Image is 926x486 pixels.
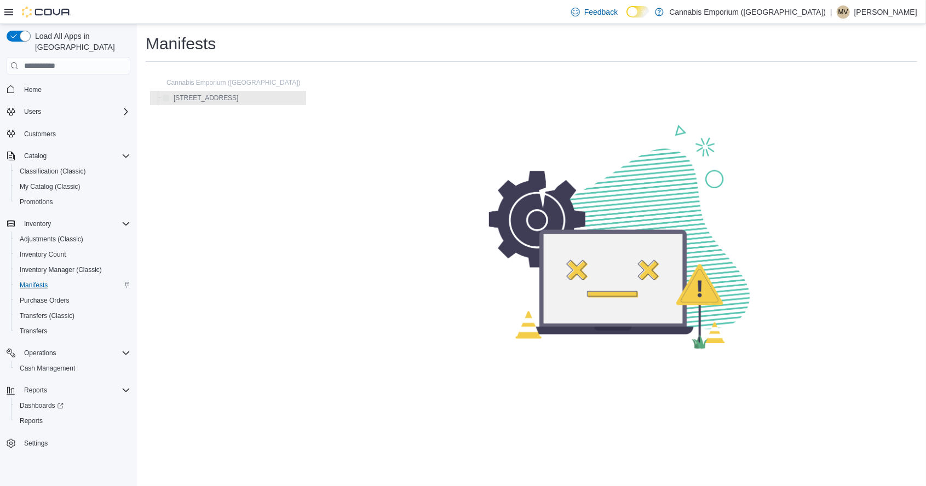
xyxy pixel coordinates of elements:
[20,128,60,141] a: Customers
[15,233,88,246] a: Adjustments (Classic)
[24,152,47,160] span: Catalog
[2,148,135,164] button: Catalog
[2,81,135,97] button: Home
[20,296,70,305] span: Purchase Orders
[20,82,130,96] span: Home
[830,5,832,19] p: |
[24,130,56,138] span: Customers
[24,439,48,448] span: Settings
[584,7,618,18] span: Feedback
[20,346,61,360] button: Operations
[11,179,135,194] button: My Catalog (Classic)
[15,362,79,375] a: Cash Management
[15,248,130,261] span: Inventory Count
[2,345,135,361] button: Operations
[24,219,51,228] span: Inventory
[837,5,850,19] div: Michael Valentin
[15,248,71,261] a: Inventory Count
[20,149,130,163] span: Catalog
[15,263,130,276] span: Inventory Manager (Classic)
[20,416,43,425] span: Reports
[166,78,301,87] span: Cannabis Emporium ([GEOGRAPHIC_DATA])
[20,105,130,118] span: Users
[15,414,47,427] a: Reports
[20,346,130,360] span: Operations
[15,195,57,209] a: Promotions
[11,361,135,376] button: Cash Management
[2,383,135,398] button: Reports
[489,123,752,349] img: Page Loading Error Image
[11,194,135,210] button: Promotions
[838,5,848,19] span: MV
[11,398,135,413] a: Dashboards
[11,262,135,277] button: Inventory Manager (Classic)
[22,7,71,18] img: Cova
[15,309,79,322] a: Transfers (Classic)
[20,167,86,176] span: Classification (Classic)
[15,399,130,412] span: Dashboards
[24,386,47,395] span: Reports
[20,217,130,230] span: Inventory
[20,198,53,206] span: Promotions
[11,293,135,308] button: Purchase Orders
[15,325,51,338] a: Transfers
[15,414,130,427] span: Reports
[15,325,130,338] span: Transfers
[567,1,622,23] a: Feedback
[151,76,305,89] button: Cannabis Emporium ([GEOGRAPHIC_DATA])
[20,384,130,397] span: Reports
[15,180,130,193] span: My Catalog (Classic)
[11,164,135,179] button: Classification (Classic)
[146,33,216,55] h1: Manifests
[20,436,130,450] span: Settings
[20,265,102,274] span: Inventory Manager (Classic)
[15,195,130,209] span: Promotions
[31,31,130,53] span: Load All Apps in [GEOGRAPHIC_DATA]
[20,149,51,163] button: Catalog
[20,105,45,118] button: Users
[20,384,51,397] button: Reports
[15,279,52,292] a: Manifests
[11,323,135,339] button: Transfers
[20,182,80,191] span: My Catalog (Classic)
[11,308,135,323] button: Transfers (Classic)
[11,232,135,247] button: Adjustments (Classic)
[626,6,649,18] input: Dark Mode
[15,180,85,193] a: My Catalog (Classic)
[158,91,243,105] button: [STREET_ADDRESS]
[15,399,68,412] a: Dashboards
[11,277,135,293] button: Manifests
[2,126,135,142] button: Customers
[15,309,130,322] span: Transfers (Classic)
[2,435,135,451] button: Settings
[15,294,74,307] a: Purchase Orders
[15,233,130,246] span: Adjustments (Classic)
[20,83,46,96] a: Home
[11,247,135,262] button: Inventory Count
[24,85,42,94] span: Home
[15,294,130,307] span: Purchase Orders
[2,216,135,232] button: Inventory
[24,349,56,357] span: Operations
[20,327,47,335] span: Transfers
[11,413,135,429] button: Reports
[15,263,106,276] a: Inventory Manager (Classic)
[15,362,130,375] span: Cash Management
[15,279,130,292] span: Manifests
[20,401,64,410] span: Dashboards
[2,104,135,119] button: Users
[20,217,55,230] button: Inventory
[669,5,826,19] p: Cannabis Emporium ([GEOGRAPHIC_DATA])
[20,250,66,259] span: Inventory Count
[15,165,130,178] span: Classification (Classic)
[20,127,130,141] span: Customers
[20,311,74,320] span: Transfers (Classic)
[174,94,239,102] span: [STREET_ADDRESS]
[20,281,48,290] span: Manifests
[15,165,90,178] a: Classification (Classic)
[24,107,41,116] span: Users
[20,364,75,373] span: Cash Management
[7,77,130,479] nav: Complex example
[20,437,52,450] a: Settings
